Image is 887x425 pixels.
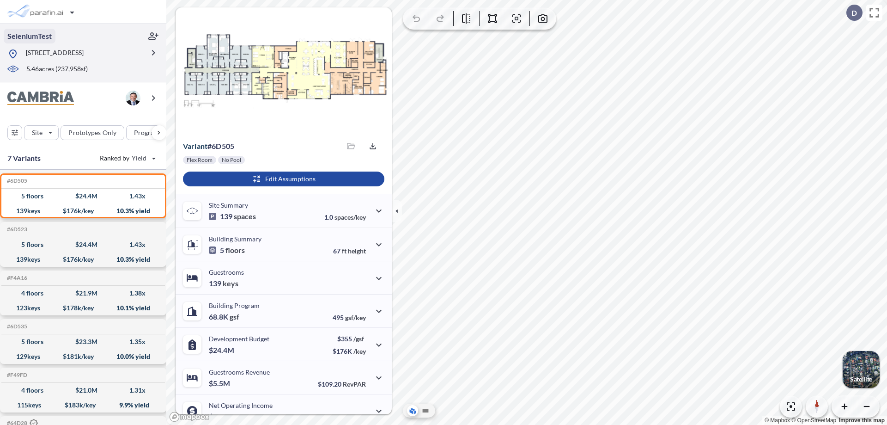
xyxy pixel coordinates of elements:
[851,9,857,17] p: D
[26,48,84,60] p: [STREET_ADDRESS]
[225,246,245,255] span: floors
[209,246,245,255] p: 5
[209,268,244,276] p: Guestrooms
[850,376,872,383] p: Satellite
[791,417,836,424] a: OpenStreetMap
[843,351,880,388] img: Switcher Image
[839,417,885,424] a: Improve this map
[333,247,366,255] p: 67
[342,247,346,255] span: ft
[265,174,316,184] p: Edit Assumptions
[209,401,273,409] p: Net Operating Income
[333,335,366,343] p: $355
[353,347,366,355] span: /key
[209,212,256,221] p: 139
[318,380,366,388] p: $109.20
[26,64,88,74] p: 5.46 acres ( 237,958 sf)
[209,312,239,321] p: 68.8K
[209,345,236,355] p: $24.4M
[407,405,418,416] button: Aerial View
[209,201,248,209] p: Site Summary
[5,226,27,233] h5: Click to copy the code
[183,142,207,150] span: Variant
[343,380,366,388] span: RevPAR
[843,351,880,388] button: Switcher ImageSatellite
[32,128,43,137] p: Site
[333,314,366,321] p: 495
[68,128,116,137] p: Prototypes Only
[333,347,366,355] p: $176K
[24,125,59,140] button: Site
[345,314,366,321] span: gsf/key
[5,275,27,281] h5: Click to copy the code
[209,302,260,309] p: Building Program
[183,172,384,186] button: Edit Assumptions
[5,323,27,330] h5: Click to copy the code
[222,156,241,164] p: No Pool
[353,335,364,343] span: /gsf
[92,151,162,166] button: Ranked by Yield
[169,412,210,422] a: Mapbox homepage
[126,125,176,140] button: Program
[209,379,231,388] p: $5.5M
[7,91,74,105] img: BrandImage
[230,312,239,321] span: gsf
[420,405,431,416] button: Site Plan
[132,154,147,163] span: Yield
[348,247,366,255] span: height
[765,417,790,424] a: Mapbox
[187,156,213,164] p: Flex Room
[5,372,27,378] h5: Click to copy the code
[7,153,41,164] p: 7 Variants
[234,212,256,221] span: spaces
[126,91,140,105] img: user logo
[209,368,270,376] p: Guestrooms Revenue
[209,235,261,243] p: Building Summary
[209,335,269,343] p: Development Budget
[7,31,52,41] p: SeleniumTest
[324,213,366,221] p: 1.0
[223,279,238,288] span: keys
[61,125,124,140] button: Prototypes Only
[209,412,231,421] p: $2.5M
[183,142,234,151] p: # 6d505
[327,413,366,421] p: 45.0%
[209,279,238,288] p: 139
[134,128,160,137] p: Program
[334,213,366,221] span: spaces/key
[346,413,366,421] span: margin
[5,178,27,184] h5: Click to copy the code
